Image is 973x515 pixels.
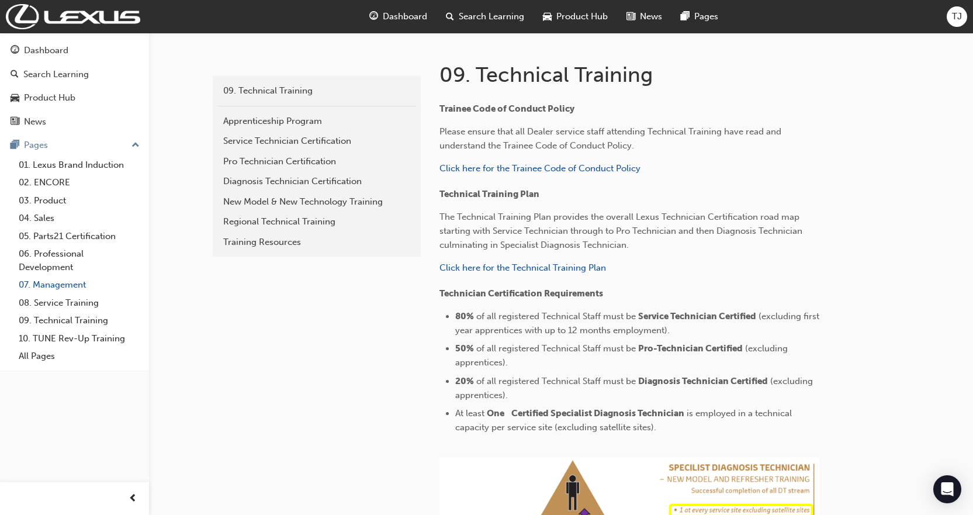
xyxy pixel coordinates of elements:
[23,68,89,81] div: Search Learning
[14,330,144,348] a: 10. TUNE Rev-Up Training
[5,40,144,61] a: Dashboard
[217,171,416,192] a: Diagnosis Technician Certification
[131,138,140,153] span: up-icon
[556,10,608,23] span: Product Hub
[5,134,144,156] button: Pages
[638,343,743,354] span: Pro-Technician Certified
[933,475,961,503] div: Open Intercom Messenger
[455,376,474,386] span: 20%
[14,294,144,312] a: 08. Service Training
[6,4,140,29] img: Trak
[217,192,416,212] a: New Model & New Technology Training
[223,195,410,209] div: New Model & New Technology Training
[671,5,728,29] a: pages-iconPages
[439,103,574,114] span: Trainee Code of Conduct Policy
[217,131,416,151] a: Service Technician Certification
[223,215,410,229] div: Regional Technical Training
[439,262,606,273] a: Click here for the Technical Training Plan
[534,5,617,29] a: car-iconProduct Hub
[694,10,718,23] span: Pages
[360,5,437,29] a: guage-iconDashboard
[223,155,410,168] div: Pro Technician Certification
[11,93,19,103] span: car-icon
[439,62,823,88] h1: 09. Technical Training
[383,10,427,23] span: Dashboard
[439,126,784,151] span: Please ensure that all Dealer service staff attending Technical Training have read and understand...
[455,408,484,419] span: At least
[217,111,416,132] a: Apprenticeship Program
[14,276,144,294] a: 07. Management
[24,139,48,152] div: Pages
[24,44,68,57] div: Dashboard
[129,492,137,506] span: prev-icon
[14,174,144,192] a: 02. ENCORE
[638,311,756,322] span: Service Technician Certified
[947,6,967,27] button: TJ
[487,408,504,419] span: One
[626,9,635,24] span: news-icon
[446,9,454,24] span: search-icon
[5,111,144,133] a: News
[476,343,636,354] span: of all registered Technical Staff must be
[223,134,410,148] div: Service Technician Certification
[459,10,524,23] span: Search Learning
[369,9,378,24] span: guage-icon
[14,347,144,365] a: All Pages
[5,87,144,109] a: Product Hub
[952,10,962,23] span: TJ
[14,192,144,210] a: 03. Product
[11,117,19,127] span: news-icon
[223,236,410,249] div: Training Resources
[11,140,19,151] span: pages-icon
[223,175,410,188] div: Diagnosis Technician Certification
[14,156,144,174] a: 01. Lexus Brand Induction
[681,9,690,24] span: pages-icon
[455,343,474,354] span: 50%
[437,5,534,29] a: search-iconSearch Learning
[5,37,144,134] button: DashboardSearch LearningProduct HubNews
[455,311,474,322] span: 80%
[439,189,539,199] span: Technical Training Plan
[439,288,603,299] span: Technician Certification Requirements
[24,91,75,105] div: Product Hub
[543,9,552,24] span: car-icon
[476,376,636,386] span: of all registered Technical Staff must be
[476,311,636,322] span: of all registered Technical Staff must be
[14,312,144,330] a: 09. Technical Training
[439,212,805,250] span: The Technical Training Plan provides the overall Lexus Technician Certification road map starting...
[14,209,144,227] a: 04. Sales
[439,163,640,174] a: Click here for the Trainee Code of Conduct Policy
[511,408,684,419] span: Certified Specialist Diagnosis Technician
[14,245,144,276] a: 06. Professional Development
[223,84,410,98] div: 09. Technical Training
[11,46,19,56] span: guage-icon
[617,5,671,29] a: news-iconNews
[24,115,46,129] div: News
[217,151,416,172] a: Pro Technician Certification
[11,70,19,80] span: search-icon
[455,376,815,400] span: (excluding apprentices).
[217,212,416,232] a: Regional Technical Training
[217,81,416,101] a: 09. Technical Training
[640,10,662,23] span: News
[638,376,768,386] span: Diagnosis Technician Certified
[5,64,144,85] a: Search Learning
[217,232,416,253] a: Training Resources
[14,227,144,246] a: 05. Parts21 Certification
[223,115,410,128] div: Apprenticeship Program
[455,311,822,336] span: (excluding first year apprentices with up to 12 months employment).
